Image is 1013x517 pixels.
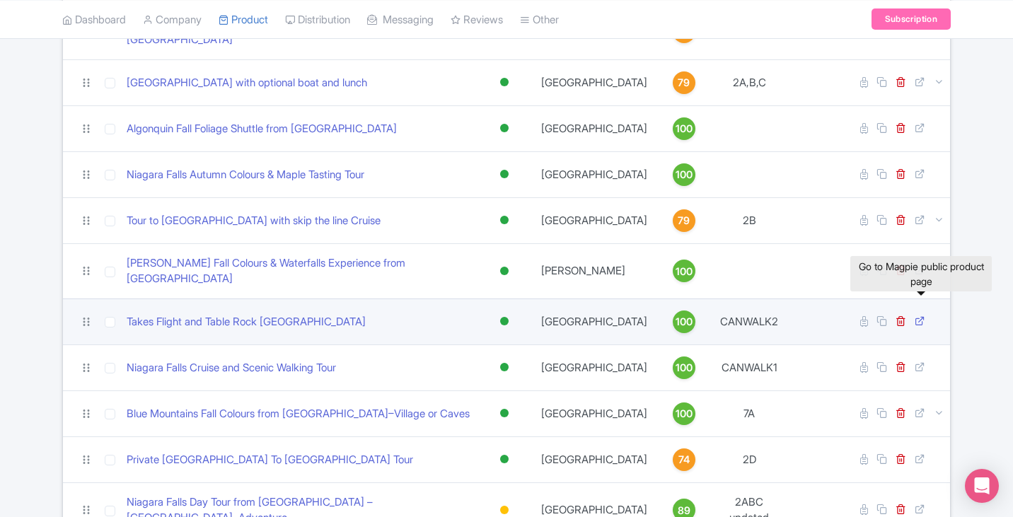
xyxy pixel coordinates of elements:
a: [GEOGRAPHIC_DATA] with optional boat and lunch [127,75,367,91]
span: 79 [678,213,690,228]
a: 100 [661,163,707,186]
a: Private [GEOGRAPHIC_DATA] To [GEOGRAPHIC_DATA] Tour [127,452,413,468]
a: 100 [661,402,707,425]
div: Active [497,164,511,185]
a: 100 [661,310,707,333]
td: [GEOGRAPHIC_DATA] [533,390,656,436]
div: Active [497,118,511,139]
a: Takes Flight and Table Rock [GEOGRAPHIC_DATA] [127,314,366,330]
span: 100 [676,167,693,182]
td: [GEOGRAPHIC_DATA] [533,59,656,105]
span: 100 [676,314,693,330]
span: 74 [678,452,690,467]
a: Algonquin Fall Foliage Shuttle from [GEOGRAPHIC_DATA] [127,121,397,137]
a: 100 [661,117,707,140]
td: [GEOGRAPHIC_DATA] [533,105,656,151]
a: 79 [661,71,707,94]
div: Active [497,311,511,332]
a: Niagara Falls Autumn Colours & Maple Tasting Tour [127,167,364,183]
span: 100 [676,406,693,422]
td: [GEOGRAPHIC_DATA] [533,344,656,390]
a: 100 [661,356,707,379]
div: Go to Magpie public product page [850,256,992,291]
td: [GEOGRAPHIC_DATA] [533,197,656,243]
td: CANWALK2 [712,298,787,344]
a: Niagara Falls Cruise and Scenic Walking Tour [127,360,336,376]
a: [PERSON_NAME] Fall Colours & Waterfalls Experience from [GEOGRAPHIC_DATA] [127,255,470,287]
span: 100 [676,121,693,136]
a: Blue Mountains Fall Colours from [GEOGRAPHIC_DATA]–Village or Caves [127,406,470,422]
div: Active [497,72,511,93]
td: 7A [712,390,787,436]
td: [GEOGRAPHIC_DATA] [533,151,656,197]
td: 2D [712,436,787,482]
td: [GEOGRAPHIC_DATA] [533,298,656,344]
span: 100 [676,360,693,376]
a: Tour to [GEOGRAPHIC_DATA] with skip the line Cruise [127,213,381,229]
a: 100 [661,260,707,282]
div: Active [497,449,511,470]
div: Active [497,261,511,281]
span: 79 [678,75,690,91]
td: CANWALK1 [712,344,787,390]
a: 74 [661,448,707,471]
td: [PERSON_NAME] [533,243,656,298]
div: Active [497,403,511,424]
div: Open Intercom Messenger [965,469,999,503]
td: 2A,B,C [712,59,787,105]
div: Active [497,210,511,231]
div: Active [497,357,511,378]
a: 79 [661,209,707,232]
td: [GEOGRAPHIC_DATA] [533,436,656,482]
span: 100 [676,264,693,279]
a: Subscription [872,8,951,30]
td: 2B [712,197,787,243]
